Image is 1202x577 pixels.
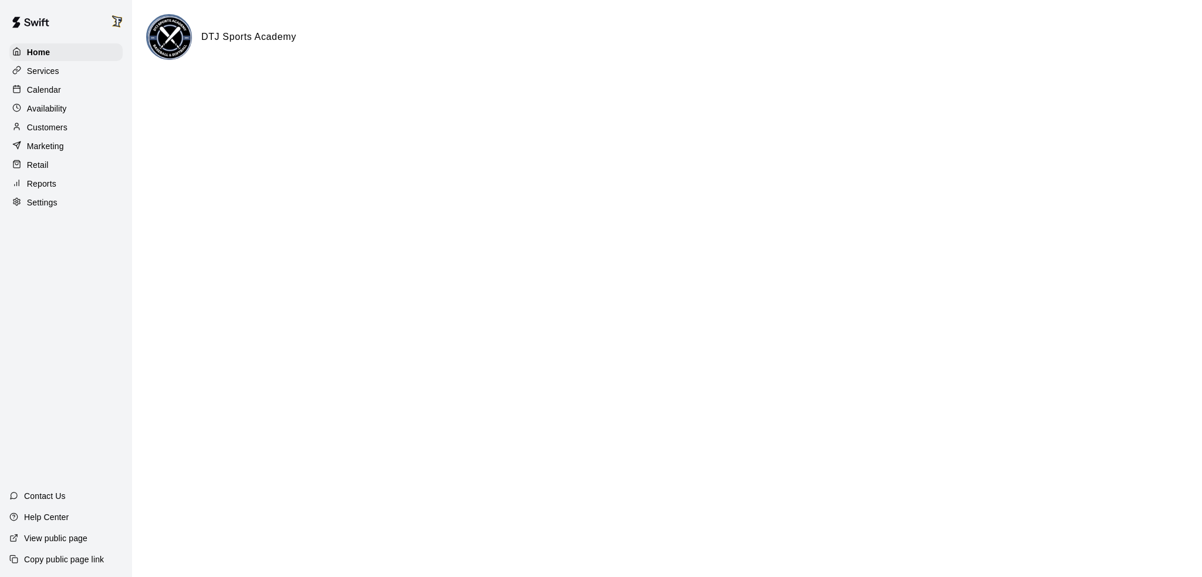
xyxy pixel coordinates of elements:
[27,84,61,96] p: Calendar
[27,122,67,133] p: Customers
[24,554,104,565] p: Copy public page link
[9,156,123,174] a: Retail
[27,140,64,152] p: Marketing
[107,9,132,33] div: Trevor Walraven
[9,194,123,211] a: Settings
[27,197,58,208] p: Settings
[9,100,123,117] a: Availability
[27,178,56,190] p: Reports
[9,81,123,99] a: Calendar
[148,16,192,60] img: DTJ Sports Academy logo
[27,159,49,171] p: Retail
[9,43,123,61] a: Home
[9,137,123,155] a: Marketing
[9,119,123,136] a: Customers
[24,490,66,502] p: Contact Us
[201,29,296,45] h6: DTJ Sports Academy
[9,62,123,80] a: Services
[24,532,87,544] p: View public page
[27,46,50,58] p: Home
[27,65,59,77] p: Services
[9,175,123,193] a: Reports
[110,14,124,28] img: Trevor Walraven
[27,103,67,114] p: Availability
[24,511,69,523] p: Help Center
